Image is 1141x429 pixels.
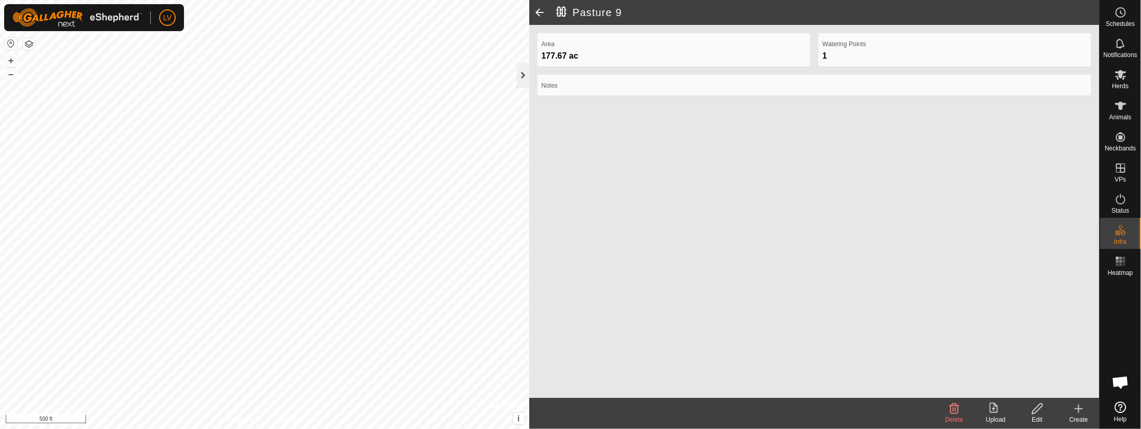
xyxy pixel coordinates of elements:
[1105,367,1136,398] div: Open chat
[1058,415,1100,424] div: Create
[513,413,525,424] button: i
[517,414,519,423] span: i
[542,81,1088,90] label: Notes
[542,51,579,60] span: 177.67 ac
[823,51,827,60] span: 1
[542,39,806,49] label: Area
[5,68,17,80] button: –
[975,415,1017,424] div: Upload
[1017,415,1058,424] div: Edit
[1104,52,1137,58] span: Notifications
[12,8,142,27] img: Gallagher Logo
[946,416,964,423] span: Delete
[1109,114,1132,120] span: Animals
[223,416,262,425] a: Privacy Policy
[163,12,172,23] span: LV
[1114,239,1126,245] span: Infra
[556,6,1100,19] h2: Pasture 9
[5,54,17,67] button: +
[1108,270,1133,276] span: Heatmap
[23,38,35,50] button: Map Layers
[1111,207,1129,214] span: Status
[1100,397,1141,426] a: Help
[5,37,17,50] button: Reset Map
[1115,176,1126,183] span: VPs
[823,39,1087,49] label: Watering Points
[275,416,305,425] a: Contact Us
[1112,83,1129,89] span: Herds
[1105,145,1136,151] span: Neckbands
[1114,416,1127,422] span: Help
[1106,21,1135,27] span: Schedules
